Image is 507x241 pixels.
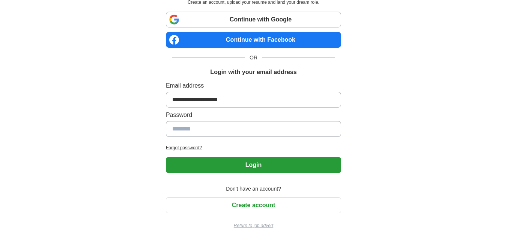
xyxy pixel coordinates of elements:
span: Don't have an account? [221,185,286,193]
label: Password [166,111,341,120]
span: OR [245,54,262,62]
a: Continue with Facebook [166,32,341,48]
h1: Login with your email address [210,68,296,77]
button: Create account [166,197,341,213]
button: Login [166,157,341,173]
a: Create account [166,202,341,208]
a: Continue with Google [166,12,341,27]
a: Forgot password? [166,144,341,151]
label: Email address [166,81,341,90]
a: Return to job advert [166,222,341,229]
